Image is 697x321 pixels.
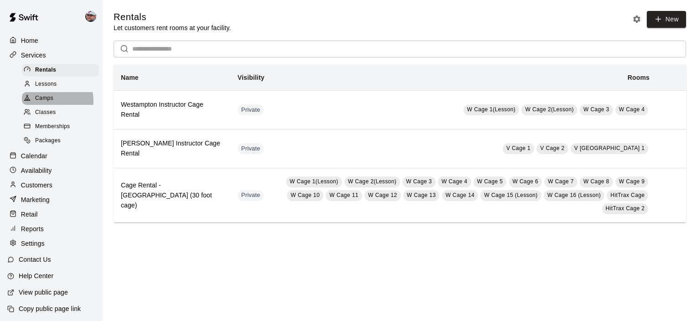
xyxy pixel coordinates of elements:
h6: [PERSON_NAME] Instructor Cage Rental [121,139,223,159]
span: W Cage 13 [407,192,436,198]
a: Settings [7,237,95,250]
span: W Cage 2(Lesson) [525,106,573,113]
button: Rental settings [630,12,644,26]
span: HitTrax Cage 2 [606,205,645,212]
p: Retail [21,210,38,219]
span: W Cage 4 [442,178,468,185]
span: W Cage 3 [406,178,432,185]
div: Rentals [22,64,99,77]
h5: Rentals [114,11,231,23]
span: Camps [35,94,53,103]
a: Rentals [22,63,103,77]
span: W Cage 14 [446,192,475,198]
p: Customers [21,181,52,190]
h6: Cage Rental - [GEOGRAPHIC_DATA] (30 foot cage) [121,181,223,211]
p: Let customers rent rooms at your facility. [114,23,231,32]
a: Home [7,34,95,47]
a: Memberships [22,120,103,134]
span: Rentals [35,66,56,75]
p: View public page [19,288,68,297]
p: Help Center [19,271,53,280]
b: Visibility [238,74,265,81]
h6: Westampton Instructor Cage Rental [121,100,223,120]
div: Camps [22,92,99,105]
span: W Cage 1(Lesson) [290,178,338,185]
span: HitTrax Cage [610,192,645,198]
a: Services [7,48,95,62]
a: Calendar [7,149,95,163]
p: Availability [21,166,52,175]
div: Lessons [22,78,99,91]
span: W Cage 12 [368,192,397,198]
div: Packages [22,135,99,147]
p: Settings [21,239,45,248]
a: Customers [7,178,95,192]
span: V Cage 2 [540,145,564,151]
a: Packages [22,134,103,148]
span: Lessons [35,80,57,89]
span: Classes [35,108,56,117]
span: W Cage 1(Lesson) [467,106,515,113]
a: New [647,11,686,28]
span: V Cage 1 [506,145,531,151]
span: W Cage 16 (Lesson) [547,192,601,198]
a: Classes [22,106,103,120]
a: Availability [7,164,95,177]
span: Private [238,106,264,114]
span: W Cage 4 [619,106,645,113]
span: W Cage 8 [583,178,609,185]
a: Retail [7,207,95,221]
a: Lessons [22,77,103,91]
div: This service is hidden, and can only be accessed via a direct link [238,143,264,154]
span: V [GEOGRAPHIC_DATA] 1 [574,145,645,151]
span: W Cage 6 [513,178,539,185]
b: Rooms [628,74,650,81]
span: W Cage 15 (Lesson) [484,192,537,198]
p: Copy public page link [19,304,81,313]
p: Contact Us [19,255,51,264]
span: W Cage 5 [477,178,503,185]
span: W Cage 9 [619,178,645,185]
div: This service is hidden, and can only be accessed via a direct link [238,104,264,115]
span: W Cage 2(Lesson) [348,178,396,185]
p: Services [21,51,46,60]
span: W Cage 7 [548,178,574,185]
a: Reports [7,222,95,236]
div: Memberships [22,120,99,133]
b: Name [121,74,139,81]
a: Marketing [7,193,95,207]
span: Packages [35,136,61,145]
div: This service is hidden, and can only be accessed via a direct link [238,190,264,201]
p: Calendar [21,151,47,160]
table: simple table [114,65,686,223]
span: W Cage 3 [583,106,609,113]
img: Alec Silverman [85,11,96,22]
span: W Cage 10 [291,192,320,198]
div: Alec Silverman [83,7,103,26]
div: Classes [22,106,99,119]
p: Marketing [21,195,50,204]
a: Camps [22,92,103,106]
span: Private [238,145,264,153]
span: Private [238,191,264,200]
p: Reports [21,224,44,233]
p: Home [21,36,38,45]
span: W Cage 11 [329,192,359,198]
span: Memberships [35,122,70,131]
